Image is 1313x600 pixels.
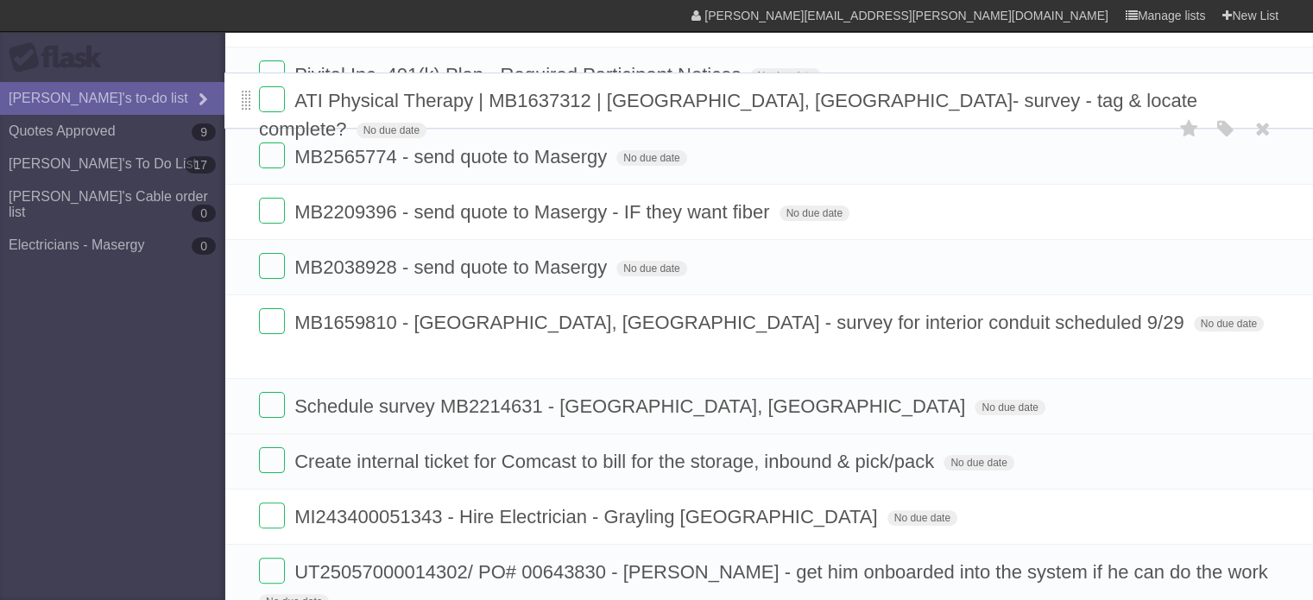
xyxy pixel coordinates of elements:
[887,510,957,526] span: No due date
[259,558,285,584] label: Done
[294,451,938,472] span: Create internal ticket for Comcast to bill for the storage, inbound & pick/pack
[259,86,285,112] label: Done
[259,90,1197,140] span: ATI Physical Therapy | MB1637312 | [GEOGRAPHIC_DATA], [GEOGRAPHIC_DATA]- survey - tag & locate co...
[294,395,969,417] span: Schedule survey MB2214631 - [GEOGRAPHIC_DATA], [GEOGRAPHIC_DATA]
[192,237,216,255] b: 0
[259,502,285,528] label: Done
[294,506,881,527] span: MI243400051343 - Hire Electrician - Grayling [GEOGRAPHIC_DATA]
[259,60,285,86] label: Done
[259,253,285,279] label: Done
[616,261,686,276] span: No due date
[294,312,1188,333] span: MB1659810 - [GEOGRAPHIC_DATA], [GEOGRAPHIC_DATA] - survey for interior conduit scheduled 9/29
[357,123,426,138] span: No due date
[259,447,285,473] label: Done
[9,42,112,73] div: Flask
[750,68,820,84] span: No due date
[192,123,216,141] b: 9
[294,201,773,223] span: MB2209396 - send quote to Masergy - IF they want fiber
[259,308,285,334] label: Done
[185,156,216,174] b: 17
[294,146,611,167] span: MB2565774 - send quote to Masergy
[192,205,216,222] b: 0
[259,142,285,168] label: Done
[259,198,285,224] label: Done
[1194,316,1264,332] span: No due date
[616,150,686,166] span: No due date
[975,400,1045,415] span: No due date
[944,455,1013,471] span: No due date
[294,561,1272,583] span: UT25057000014302/ PO# 00643830 - [PERSON_NAME] - get him onboarded into the system if he can do t...
[1173,115,1206,143] label: Star task
[294,64,745,85] span: Pivital Inc. 401(k) Plan - Required Participant Notices
[780,205,849,221] span: No due date
[259,392,285,418] label: Done
[294,256,611,278] span: MB2038928 - send quote to Masergy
